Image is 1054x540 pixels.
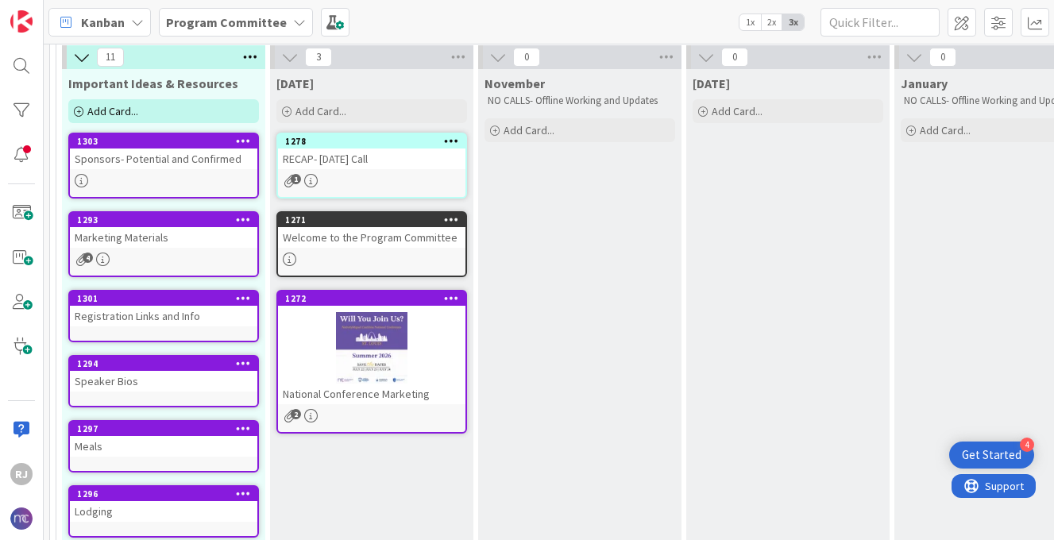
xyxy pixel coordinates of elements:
[305,48,332,67] span: 3
[962,447,1021,463] div: Get Started
[712,104,763,118] span: Add Card...
[513,48,540,67] span: 0
[70,291,257,306] div: 1301
[77,293,257,304] div: 1301
[291,174,301,184] span: 1
[81,13,125,32] span: Kanban
[721,48,748,67] span: 0
[1020,438,1034,452] div: 4
[920,123,971,137] span: Add Card...
[77,136,257,147] div: 1303
[70,357,257,371] div: 1294
[97,48,124,67] span: 11
[70,213,257,248] div: 1293Marketing Materials
[276,75,314,91] span: October 3rd
[77,214,257,226] div: 1293
[693,75,730,91] span: December 5th
[739,14,761,30] span: 1x
[295,104,346,118] span: Add Card...
[70,134,257,148] div: 1303
[77,488,257,499] div: 1296
[278,134,465,148] div: 1278
[70,501,257,522] div: Lodging
[70,148,257,169] div: Sponsors- Potential and Confirmed
[70,422,257,457] div: 1297Meals
[10,463,33,485] div: RJ
[901,75,948,91] span: January
[782,14,804,30] span: 3x
[285,293,465,304] div: 1272
[504,123,554,137] span: Add Card...
[68,75,238,91] span: Important Ideas & Resources
[10,507,33,530] img: avatar
[70,227,257,248] div: Marketing Materials
[291,409,301,419] span: 2
[70,213,257,227] div: 1293
[488,94,672,107] p: NO CALLS- Offline Working and Updates
[83,253,93,263] span: 4
[278,227,465,248] div: Welcome to the Program Committee
[485,75,545,91] span: November
[77,358,257,369] div: 1294
[278,213,465,227] div: 1271
[278,213,465,248] div: 1271Welcome to the Program Committee
[285,214,465,226] div: 1271
[70,306,257,326] div: Registration Links and Info
[278,134,465,169] div: 1278RECAP- [DATE] Call
[949,442,1034,469] div: Open Get Started checklist, remaining modules: 4
[33,2,72,21] span: Support
[761,14,782,30] span: 2x
[70,487,257,501] div: 1296
[820,8,940,37] input: Quick Filter...
[70,134,257,169] div: 1303Sponsors- Potential and Confirmed
[70,487,257,522] div: 1296Lodging
[70,422,257,436] div: 1297
[87,104,138,118] span: Add Card...
[70,291,257,326] div: 1301Registration Links and Info
[278,291,465,306] div: 1272
[77,423,257,434] div: 1297
[70,357,257,391] div: 1294Speaker Bios
[285,136,465,147] div: 1278
[10,10,33,33] img: Visit kanbanzone.com
[278,384,465,404] div: National Conference Marketing
[70,371,257,391] div: Speaker Bios
[929,48,956,67] span: 0
[278,148,465,169] div: RECAP- [DATE] Call
[278,291,465,404] div: 1272National Conference Marketing
[166,14,287,30] b: Program Committee
[70,436,257,457] div: Meals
